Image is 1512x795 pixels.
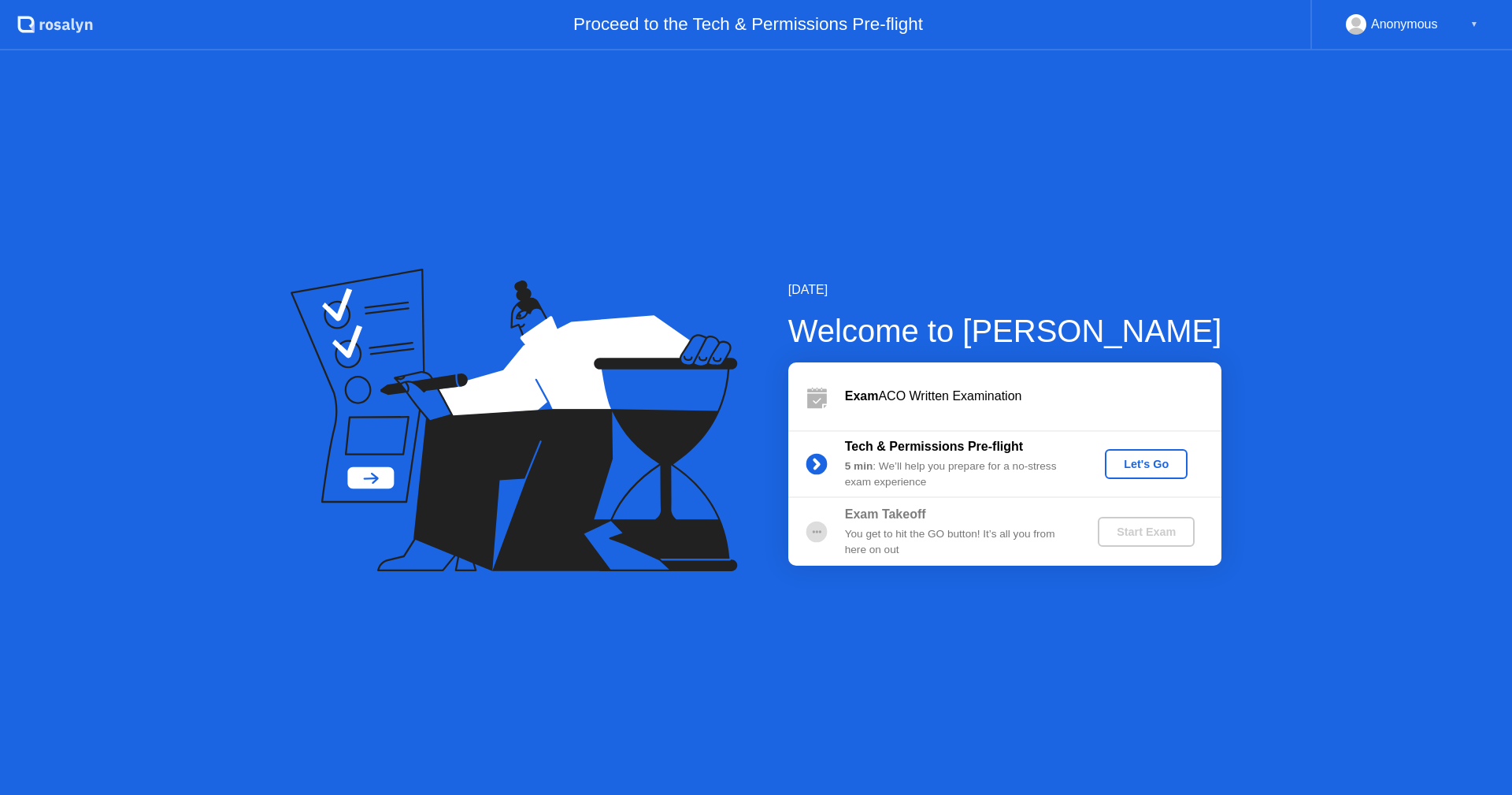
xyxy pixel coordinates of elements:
div: Let's Go [1111,458,1181,470]
b: Exam [845,389,879,403]
div: You get to hit the GO button! It’s all you from here on out [845,526,1072,559]
div: Welcome to [PERSON_NAME] [788,307,1222,355]
button: Start Exam [1098,517,1195,547]
button: Let's Go [1105,449,1188,479]
div: Anonymous [1371,14,1438,35]
div: ▼ [1470,14,1478,35]
b: Exam Takeoff [845,507,926,521]
div: ACO Written Examination [845,387,1221,406]
b: 5 min [845,460,873,472]
div: : We’ll help you prepare for a no-stress exam experience [845,459,1072,491]
b: Tech & Permissions Pre-flight [845,440,1023,453]
div: Start Exam [1104,526,1188,538]
div: [DATE] [788,280,1222,299]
